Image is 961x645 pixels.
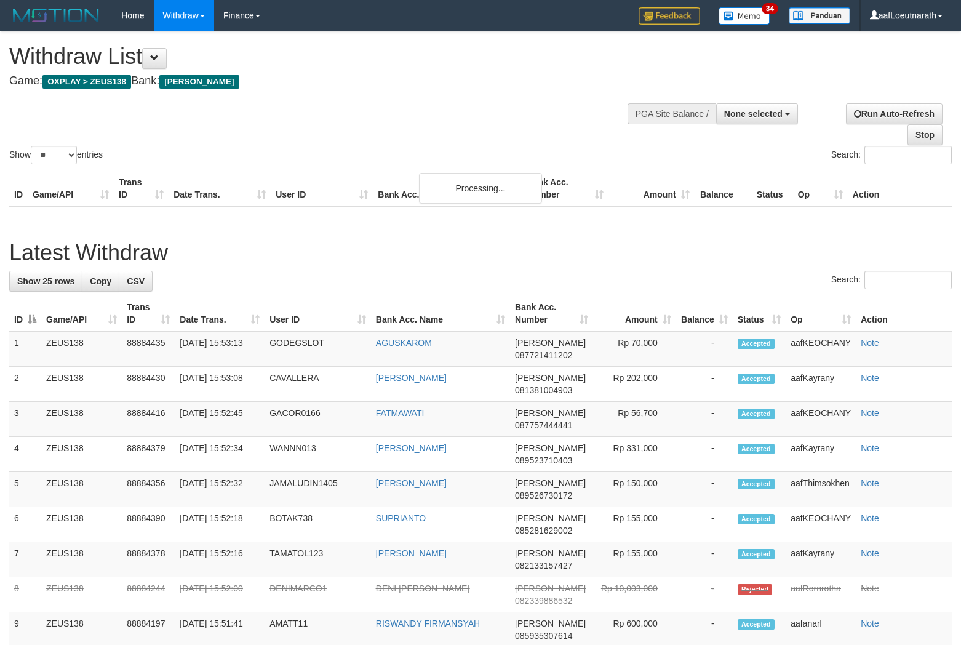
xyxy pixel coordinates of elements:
[175,542,265,577] td: [DATE] 15:52:16
[265,331,371,367] td: GODEGSLOT
[738,584,772,595] span: Rejected
[265,367,371,402] td: CAVALLERA
[786,367,856,402] td: aafKayrany
[9,171,28,206] th: ID
[122,296,175,331] th: Trans ID: activate to sort column ascending
[861,619,879,628] a: Note
[376,513,426,523] a: SUPRIANTO
[9,271,82,292] a: Show 25 rows
[41,437,122,472] td: ZEUS138
[175,437,265,472] td: [DATE] 15:52:34
[41,577,122,612] td: ZEUS138
[593,296,676,331] th: Amount: activate to sort column ascending
[738,619,775,630] span: Accepted
[676,437,733,472] td: -
[515,631,572,641] span: Copy 085935307614 to clipboard
[41,402,122,437] td: ZEUS138
[738,374,775,384] span: Accepted
[169,171,271,206] th: Date Trans.
[515,478,586,488] span: [PERSON_NAME]
[376,548,447,558] a: [PERSON_NAME]
[593,577,676,612] td: Rp 10,003,000
[848,171,952,206] th: Action
[515,385,572,395] span: Copy 081381004903 to clipboard
[376,583,469,593] a: DENI [PERSON_NAME]
[28,171,114,206] th: Game/API
[9,472,41,507] td: 5
[861,478,879,488] a: Note
[762,3,778,14] span: 34
[608,171,695,206] th: Amount
[719,7,770,25] img: Button%20Memo.svg
[9,6,103,25] img: MOTION_logo.png
[175,472,265,507] td: [DATE] 15:52:32
[515,596,572,606] span: Copy 082339886532 to clipboard
[738,549,775,559] span: Accepted
[376,408,425,418] a: FATMAWATI
[515,443,586,453] span: [PERSON_NAME]
[676,402,733,437] td: -
[738,409,775,419] span: Accepted
[861,583,879,593] a: Note
[676,577,733,612] td: -
[122,437,175,472] td: 88884379
[786,542,856,577] td: aafKayrany
[639,7,700,25] img: Feedback.jpg
[515,548,586,558] span: [PERSON_NAME]
[864,146,952,164] input: Search:
[114,171,169,206] th: Trans ID
[17,276,74,286] span: Show 25 rows
[175,331,265,367] td: [DATE] 15:53:13
[831,271,952,289] label: Search:
[265,542,371,577] td: TAMATOL123
[738,514,775,524] span: Accepted
[676,331,733,367] td: -
[515,619,586,628] span: [PERSON_NAME]
[786,296,856,331] th: Op: activate to sort column ascending
[907,124,943,145] a: Stop
[861,443,879,453] a: Note
[373,171,522,206] th: Bank Acc. Name
[786,577,856,612] td: aafRornrotha
[9,146,103,164] label: Show entries
[752,171,793,206] th: Status
[159,75,239,89] span: [PERSON_NAME]
[9,44,628,69] h1: Withdraw List
[786,437,856,472] td: aafKayrany
[175,296,265,331] th: Date Trans.: activate to sort column ascending
[90,276,111,286] span: Copy
[376,373,447,383] a: [PERSON_NAME]
[515,350,572,360] span: Copy 087721411202 to clipboard
[522,171,608,206] th: Bank Acc. Number
[861,373,879,383] a: Note
[376,619,480,628] a: RISWANDY FIRMANSYAH
[9,402,41,437] td: 3
[786,472,856,507] td: aafThimsokhen
[861,548,879,558] a: Note
[593,472,676,507] td: Rp 150,000
[695,171,752,206] th: Balance
[419,173,542,204] div: Processing...
[175,507,265,542] td: [DATE] 15:52:18
[593,402,676,437] td: Rp 56,700
[724,109,783,119] span: None selected
[122,367,175,402] td: 88884430
[376,478,447,488] a: [PERSON_NAME]
[515,561,572,571] span: Copy 082133157427 to clipboard
[733,296,786,331] th: Status: activate to sort column ascending
[515,491,572,500] span: Copy 089526730172 to clipboard
[9,437,41,472] td: 4
[9,507,41,542] td: 6
[515,338,586,348] span: [PERSON_NAME]
[42,75,131,89] span: OXPLAY > ZEUS138
[864,271,952,289] input: Search:
[789,7,850,24] img: panduan.png
[738,444,775,454] span: Accepted
[122,331,175,367] td: 88884435
[9,296,41,331] th: ID: activate to sort column descending
[122,507,175,542] td: 88884390
[82,271,119,292] a: Copy
[515,513,586,523] span: [PERSON_NAME]
[41,296,122,331] th: Game/API: activate to sort column ascending
[122,542,175,577] td: 88884378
